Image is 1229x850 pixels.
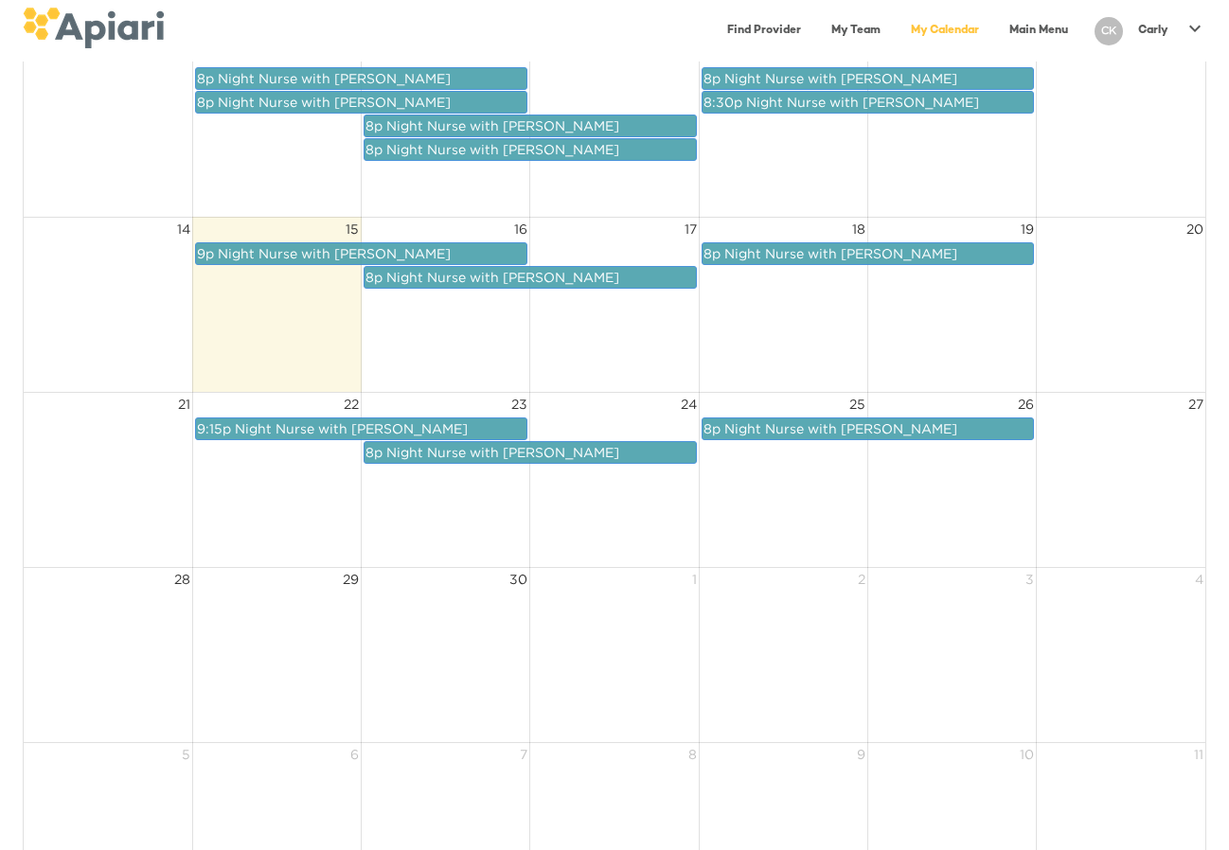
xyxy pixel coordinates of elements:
[850,218,867,240] span: 18
[716,11,812,50] a: Find Provider
[365,270,383,284] span: 8p
[1019,218,1036,240] span: 19
[218,71,451,85] span: Night Nurse with [PERSON_NAME]
[195,67,528,90] a: 8p Night Nurse with [PERSON_NAME]
[386,118,619,133] span: Night Nurse with [PERSON_NAME]
[1095,17,1123,45] div: CK
[1193,568,1205,591] span: 4
[23,8,164,48] img: logo
[218,95,451,109] span: Night Nurse with [PERSON_NAME]
[218,246,451,260] span: Night Nurse with [PERSON_NAME]
[386,270,619,284] span: Night Nurse with [PERSON_NAME]
[998,11,1079,50] a: Main Menu
[899,11,990,50] a: My Calendar
[195,91,528,114] a: 8p Night Nurse with [PERSON_NAME]
[364,138,697,161] a: 8p Night Nurse with [PERSON_NAME]
[180,743,192,766] span: 5
[1192,743,1205,766] span: 11
[704,246,721,260] span: 8p
[195,417,528,440] a: 9:15p Night Nurse with [PERSON_NAME]
[365,445,383,459] span: 8p
[235,421,468,435] span: Night Nurse with [PERSON_NAME]
[365,118,383,133] span: 8p
[724,421,957,435] span: Night Nurse with [PERSON_NAME]
[195,242,528,265] a: 9p Night Nurse with [PERSON_NAME]
[197,246,214,260] span: 9p
[704,421,721,435] span: 8p
[518,743,529,766] span: 7
[512,218,529,240] span: 16
[704,71,721,85] span: 8p
[197,95,214,109] span: 8p
[855,743,867,766] span: 9
[508,568,529,591] span: 30
[197,421,231,435] span: 9:15p
[683,218,699,240] span: 17
[344,218,361,240] span: 15
[341,568,361,591] span: 29
[386,142,619,156] span: Night Nurse with [PERSON_NAME]
[820,11,892,50] a: My Team
[509,393,529,416] span: 23
[686,743,699,766] span: 8
[746,95,979,109] span: Night Nurse with [PERSON_NAME]
[1016,393,1036,416] span: 26
[679,393,699,416] span: 24
[690,568,699,591] span: 1
[364,115,697,137] a: 8p Night Nurse with [PERSON_NAME]
[702,417,1035,440] a: 8p Night Nurse with [PERSON_NAME]
[1186,393,1205,416] span: 27
[1024,568,1036,591] span: 3
[856,568,867,591] span: 2
[364,441,697,464] a: 8p Night Nurse with [PERSON_NAME]
[724,246,957,260] span: Night Nurse with [PERSON_NAME]
[175,218,192,240] span: 14
[1018,743,1036,766] span: 10
[702,67,1035,90] a: 8p Night Nurse with [PERSON_NAME]
[172,568,192,591] span: 28
[1184,218,1205,240] span: 20
[386,445,619,459] span: Night Nurse with [PERSON_NAME]
[348,743,361,766] span: 6
[847,393,867,416] span: 25
[1138,23,1168,39] p: Carly
[364,266,697,289] a: 8p Night Nurse with [PERSON_NAME]
[704,95,742,109] span: 8:30p
[176,393,192,416] span: 21
[702,242,1035,265] a: 8p Night Nurse with [PERSON_NAME]
[702,91,1035,114] a: 8:30p Night Nurse with [PERSON_NAME]
[197,71,214,85] span: 8p
[724,71,957,85] span: Night Nurse with [PERSON_NAME]
[365,142,383,156] span: 8p
[342,393,361,416] span: 22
